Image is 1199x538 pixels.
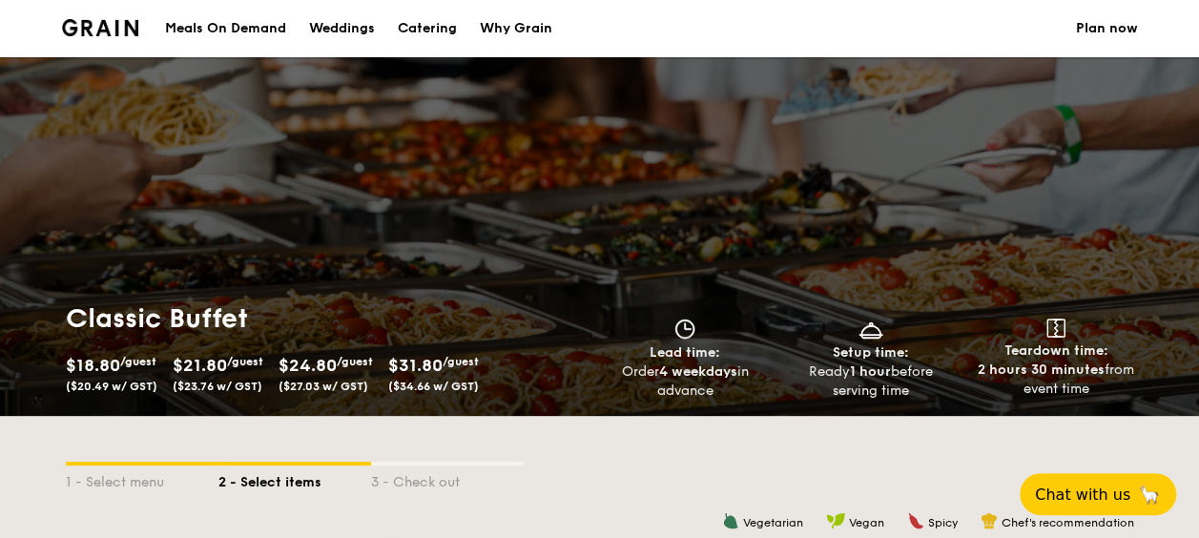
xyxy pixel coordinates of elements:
span: $21.80 [173,355,227,376]
div: 1 - Select menu [66,466,218,492]
img: icon-clock.2db775ea.svg [671,319,699,340]
span: 🦙 [1138,484,1161,506]
span: ($23.76 w/ GST) [173,380,262,393]
a: Logotype [62,19,139,36]
div: Order in advance [600,362,771,401]
span: Teardown time: [1004,342,1108,359]
button: Chat with us🦙 [1020,473,1176,515]
img: icon-chef-hat.a58ddaea.svg [981,512,998,529]
span: $24.80 [279,355,337,376]
img: icon-teardown.65201eee.svg [1046,319,1065,338]
span: ($27.03 w/ GST) [279,380,368,393]
img: icon-spicy.37a8142b.svg [907,512,924,529]
div: 2 - Select items [218,466,371,492]
strong: 4 weekdays [658,363,736,380]
span: /guest [227,355,263,368]
span: $31.80 [388,355,443,376]
img: icon-dish.430c3a2e.svg [857,319,885,340]
span: /guest [443,355,479,368]
strong: 1 hour [850,363,891,380]
span: Lead time: [650,344,720,361]
img: icon-vegan.f8ff3823.svg [826,512,845,529]
span: ($34.66 w/ GST) [388,380,479,393]
span: ($20.49 w/ GST) [66,380,157,393]
span: Vegan [849,516,884,529]
span: Chat with us [1035,486,1130,504]
span: Vegetarian [743,516,803,529]
span: /guest [337,355,373,368]
h1: Classic Buffet [66,301,592,336]
span: Setup time: [833,344,909,361]
span: Chef's recommendation [1002,516,1134,529]
strong: 2 hours 30 minutes [978,362,1105,378]
span: Spicy [928,516,958,529]
span: $18.80 [66,355,120,376]
img: Grain [62,19,139,36]
div: 3 - Check out [371,466,524,492]
span: /guest [120,355,156,368]
div: Ready before serving time [785,362,956,401]
div: from event time [971,361,1142,399]
img: icon-vegetarian.fe4039eb.svg [722,512,739,529]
